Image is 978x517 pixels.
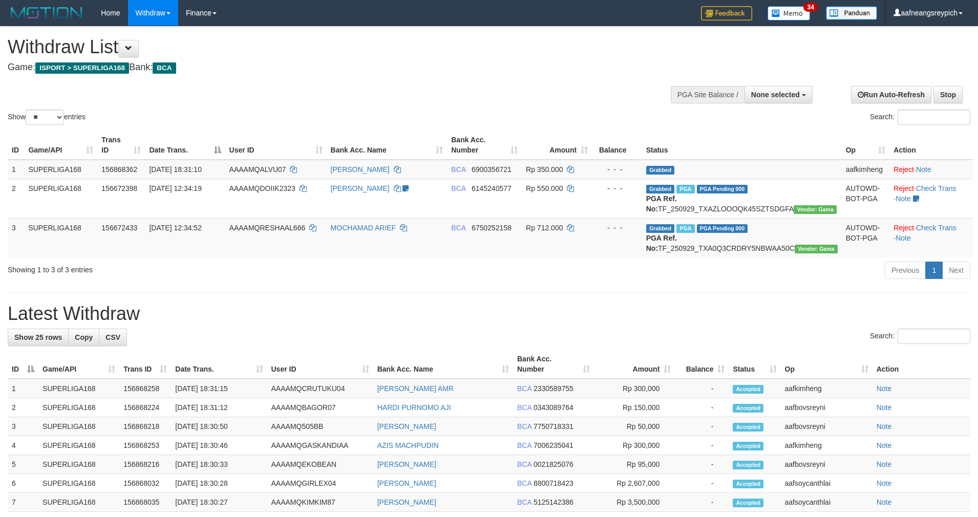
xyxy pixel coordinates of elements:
td: AAAAMQEKOBEAN [267,455,373,474]
a: Check Trans [916,184,956,192]
td: 2 [8,179,24,218]
td: [DATE] 18:30:28 [171,474,267,493]
div: - - - [596,183,638,193]
span: BCA [517,403,531,412]
span: 156672433 [101,224,137,232]
span: Rp 550.000 [526,184,563,192]
td: [DATE] 18:30:33 [171,455,267,474]
img: panduan.png [826,6,877,20]
th: Op: activate to sort column ascending [781,350,873,379]
a: Reject [894,224,914,232]
span: Accepted [733,442,763,450]
a: Check Trans [916,224,956,232]
span: Rp 712.000 [526,224,563,232]
td: SUPERLIGA168 [38,398,119,417]
span: BCA [517,498,531,506]
span: [DATE] 12:34:19 [149,184,201,192]
span: Copy 0343089764 to clipboard [534,403,573,412]
td: SUPERLIGA168 [38,474,119,493]
td: [DATE] 18:30:50 [171,417,267,436]
b: PGA Ref. No: [646,234,677,252]
td: TF_250929_TXA0Q3CRDRY5NBWAA50C [642,218,842,257]
td: aafbovsreyni [781,455,873,474]
td: SUPERLIGA168 [24,179,97,218]
span: Accepted [733,423,763,432]
span: Copy 6145240577 to clipboard [472,184,512,192]
span: Copy 8800718423 to clipboard [534,479,573,487]
td: AAAAMQCRUTUKU04 [267,379,373,398]
td: aafsoycanthlai [781,474,873,493]
span: 156672398 [101,184,137,192]
a: Stop [933,86,963,103]
th: Bank Acc. Number: activate to sort column ascending [447,131,522,160]
span: Copy 5125142386 to clipboard [534,498,573,506]
td: TF_250929_TXAZLOOOQK45SZTSDGFA [642,179,842,218]
span: 156868362 [101,165,137,174]
span: BCA [153,62,176,74]
td: 2 [8,398,38,417]
h4: Game: Bank: [8,62,642,73]
input: Search: [898,110,970,125]
td: · · [889,218,973,257]
div: - - - [596,223,638,233]
td: - [675,493,729,512]
td: AAAAMQBAGOR07 [267,398,373,417]
th: User ID: activate to sort column ascending [225,131,327,160]
input: Search: [898,329,970,344]
span: Accepted [733,385,763,394]
th: Balance [592,131,642,160]
span: Marked by aafsoycanthlai [676,224,694,233]
td: - [675,417,729,436]
td: · · [889,179,973,218]
span: CSV [105,333,120,341]
span: [DATE] 12:34:52 [149,224,201,232]
div: Showing 1 to 3 of 3 entries [8,261,400,275]
a: Reject [894,165,914,174]
span: Marked by aafsoycanthlai [676,185,694,193]
td: [DATE] 18:31:12 [171,398,267,417]
td: AUTOWD-BOT-PGA [842,179,890,218]
td: Rp 150,000 [594,398,675,417]
td: 156868035 [119,493,171,512]
a: Copy [68,329,99,346]
td: - [675,398,729,417]
button: None selected [745,86,813,103]
th: Bank Acc. Name: activate to sort column ascending [373,350,513,379]
label: Search: [870,110,970,125]
span: Rp 350.000 [526,165,563,174]
span: BCA [517,479,531,487]
a: CSV [99,329,127,346]
a: AZIS MACHPUDIN [377,441,439,449]
th: Bank Acc. Number: activate to sort column ascending [513,350,594,379]
label: Show entries [8,110,86,125]
td: Rp 2,607,000 [594,474,675,493]
a: [PERSON_NAME] [331,184,390,192]
td: 1 [8,379,38,398]
td: SUPERLIGA168 [38,379,119,398]
span: BCA [451,184,465,192]
a: Note [877,384,892,393]
td: AAAAMQ505BB [267,417,373,436]
td: - [675,455,729,474]
td: AAAAMQGASKANDIAA [267,436,373,455]
td: SUPERLIGA168 [38,493,119,512]
a: 1 [925,262,943,279]
span: BCA [517,460,531,468]
th: ID: activate to sort column descending [8,350,38,379]
th: Status [642,131,842,160]
td: aafbovsreyni [781,417,873,436]
td: aafkimheng [842,160,890,179]
td: 5 [8,455,38,474]
span: Accepted [733,499,763,507]
td: Rp 50,000 [594,417,675,436]
th: Action [873,350,970,379]
span: Vendor URL: https://trx31.1velocity.biz [795,245,838,253]
a: Previous [885,262,926,279]
td: [DATE] 18:31:15 [171,379,267,398]
a: [PERSON_NAME] [377,479,436,487]
a: HARDI PURNOMO AJI [377,403,451,412]
a: Reject [894,184,914,192]
img: Feedback.jpg [701,6,752,20]
td: aafsoycanthlai [781,493,873,512]
span: BCA [451,224,465,232]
